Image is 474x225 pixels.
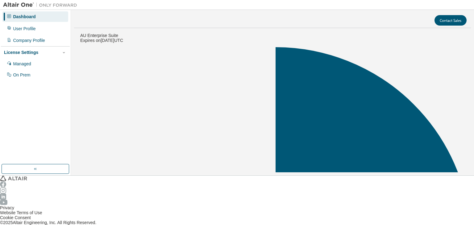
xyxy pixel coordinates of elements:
[13,26,35,31] div: User Profile
[80,33,118,38] span: AU Enterprise Suite
[13,38,45,43] div: Company Profile
[434,15,467,26] button: Contact Sales
[4,50,38,55] div: License Settings
[13,72,30,77] div: On Prem
[13,14,35,19] div: Dashboard
[13,61,31,66] div: Managed
[80,38,471,43] p: Expires on [DATE] UTC
[3,2,80,8] img: Altair One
